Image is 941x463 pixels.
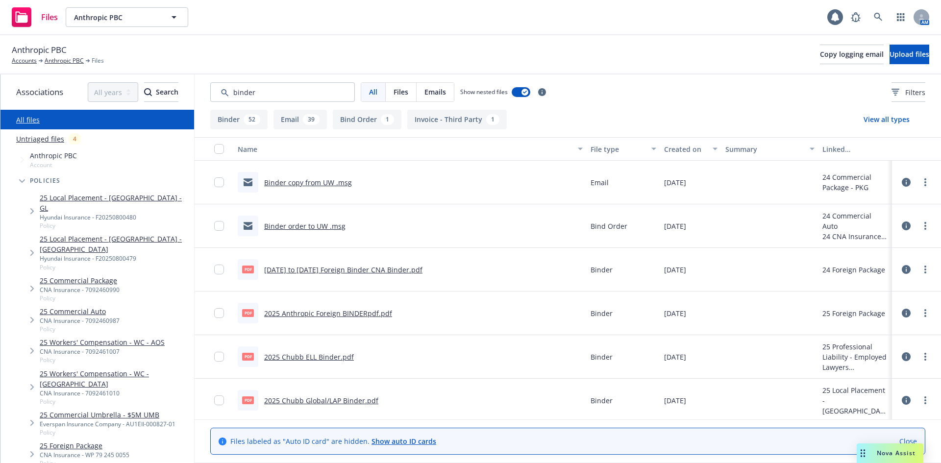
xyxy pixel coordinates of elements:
button: SearchSearch [144,82,178,102]
span: Account [30,161,77,169]
span: Binder [591,265,613,275]
a: 25 Foreign Package [40,440,129,451]
div: CNA Insurance - WP 79 245 0055 [40,451,129,459]
a: more [919,264,931,275]
input: Toggle Row Selected [214,308,224,318]
button: File type [587,137,660,161]
input: Search by keyword... [210,82,355,102]
a: 25 Workers' Compensation - WC - [GEOGRAPHIC_DATA] [40,368,190,389]
button: Linked associations [818,137,892,161]
button: Binder [210,110,268,129]
div: CNA Insurance - 7092461007 [40,347,165,356]
div: 24 Commercial Package - PKG [822,172,888,193]
span: [DATE] [664,395,686,406]
div: CNA Insurance - 7092461010 [40,389,190,397]
span: Binder [591,308,613,318]
a: more [919,351,931,363]
span: [DATE] [664,265,686,275]
span: Anthropic PBC [12,44,67,56]
button: View all types [848,110,925,129]
span: Upload files [890,49,929,59]
span: Policy [40,397,190,406]
a: 2025 Chubb Global/LAP Binder.pdf [264,396,378,405]
div: 24 Commercial Auto [822,211,888,231]
span: Policy [40,325,120,333]
input: Toggle Row Selected [214,395,224,405]
a: 2025 Anthropic Foreign BINDERpdf.pdf [264,309,392,318]
span: Show nested files [460,88,508,96]
span: pdf [242,396,254,404]
div: 25 Professional Liability - Employed Lawyers Professional Liability [822,341,888,372]
div: Drag to move [857,443,869,463]
a: All files [16,115,40,124]
button: Filters [891,82,925,102]
div: Linked associations [822,144,888,154]
span: Files [41,13,58,21]
div: CNA Insurance - 7092460990 [40,286,120,294]
div: CNA Insurance - 7092460987 [40,317,120,325]
div: Summary [725,144,804,154]
span: Binder [591,352,613,362]
span: pdf [242,309,254,317]
input: Toggle Row Selected [214,352,224,362]
a: Untriaged files [16,134,64,144]
span: Copy logging email [820,49,884,59]
span: Emails [424,87,446,97]
button: Name [234,137,587,161]
span: Bind Order [591,221,627,231]
div: 25 Local Placement - [GEOGRAPHIC_DATA] - D&O [822,385,888,416]
span: pdf [242,353,254,360]
svg: Search [144,88,152,96]
span: Associations [16,86,63,98]
button: Nova Assist [857,443,923,463]
a: 25 Commercial Package [40,275,120,286]
span: Policy [40,294,120,302]
a: 25 Local Placement - [GEOGRAPHIC_DATA] - [GEOGRAPHIC_DATA] [40,234,190,254]
div: Name [238,144,572,154]
span: Policy [40,263,190,271]
div: File type [591,144,645,154]
div: 25 Foreign Package [822,308,885,318]
div: 1 [486,114,499,125]
span: [DATE] [664,177,686,188]
div: 52 [244,114,260,125]
span: Nova Assist [877,449,916,457]
a: 25 Local Placement - [GEOGRAPHIC_DATA] - GL [40,193,190,213]
span: Filters [891,87,925,97]
span: Policy [40,221,190,230]
div: 24 Foreign Package [822,265,885,275]
div: Hyundai Insurance - F20250800479 [40,254,190,263]
button: Upload files [890,45,929,64]
a: Switch app [891,7,911,27]
button: Email [273,110,327,129]
a: more [919,307,931,319]
span: Files labeled as "Auto ID card" are hidden. [230,436,436,446]
a: Files [8,3,62,31]
a: Accounts [12,56,37,65]
a: Binder copy from UW .msg [264,178,352,187]
a: more [919,176,931,188]
a: Show auto ID cards [371,437,436,446]
span: pdf [242,266,254,273]
span: Policy [40,428,175,437]
span: Filters [905,87,925,97]
a: more [919,220,931,232]
span: [DATE] [664,352,686,362]
a: Binder order to UW .msg [264,221,346,231]
span: [DATE] [664,221,686,231]
div: 24 CNA Insurance - Commercial Auto Liability [822,231,888,242]
button: Created on [660,137,721,161]
span: [DATE] [664,308,686,318]
button: Invoice - Third Party [407,110,507,129]
div: 4 [68,133,81,145]
a: Report a Bug [846,7,866,27]
a: Search [868,7,888,27]
input: Select all [214,144,224,154]
a: Anthropic PBC [45,56,84,65]
a: [DATE] to [DATE] Foreign Binder CNA Binder.pdf [264,265,422,274]
span: Anthropic PBC [30,150,77,161]
span: Anthropic PBC [74,12,159,23]
span: Policy [40,356,165,364]
span: Files [92,56,104,65]
div: Created on [664,144,707,154]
